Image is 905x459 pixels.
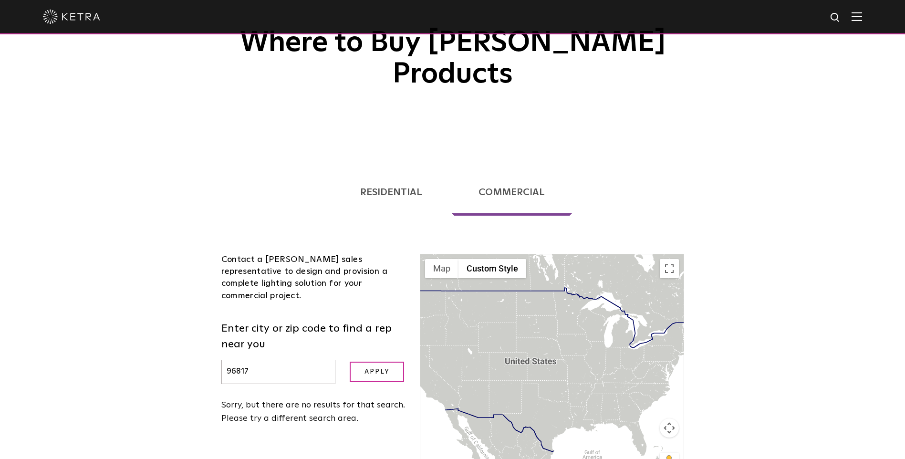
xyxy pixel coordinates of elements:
[221,321,406,353] label: Enter city or zip code to find a rep near you
[333,169,449,216] a: Residential
[452,169,572,216] a: Commercial
[830,12,842,24] img: search icon
[221,360,336,384] input: Enter city or zip code
[43,10,100,24] img: ketra-logo-2019-white
[660,418,679,438] button: Map camera controls
[660,259,679,278] button: Toggle fullscreen view
[852,12,862,21] img: Hamburger%20Nav.svg
[350,362,404,382] input: Apply
[221,398,406,426] div: Sorry, but there are no results for that search. Please try a different search area.
[425,259,458,278] button: Show street map
[221,254,406,302] div: Contact a [PERSON_NAME] sales representative to design and provision a complete lighting solution...
[458,259,526,278] button: Custom Style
